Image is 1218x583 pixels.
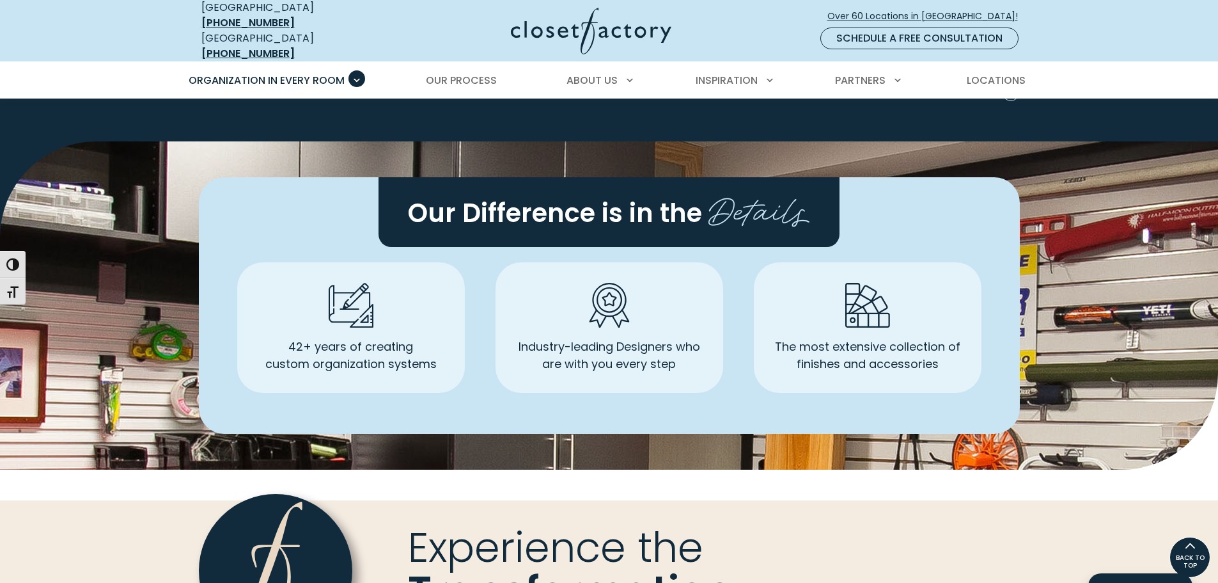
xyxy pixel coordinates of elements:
span: BACK TO TOP [1170,554,1210,570]
span: Organization in Every Room [189,73,345,88]
a: [PHONE_NUMBER] [201,15,295,30]
div: [GEOGRAPHIC_DATA] [201,31,387,61]
span: Our Process [426,73,497,88]
span: Over 60 Locations in [GEOGRAPHIC_DATA]! [827,10,1028,23]
a: Over 60 Locations in [GEOGRAPHIC_DATA]! [827,5,1029,28]
p: 42+ years of creating custom organization systems [265,338,437,372]
a: BACK TO TOP [1169,537,1210,578]
p: The most extensive collection of finishes and accessories [775,338,960,372]
a: Schedule a Free Consultation [820,28,1019,49]
span: Our Difference is in the [408,195,702,231]
span: Details [708,182,810,233]
span: Locations [967,73,1026,88]
img: Closet Factory Logo [511,8,671,54]
span: About Us [566,73,618,88]
span: Experience the [408,519,703,576]
a: [PHONE_NUMBER] [201,46,295,61]
span: Inspiration [696,73,758,88]
p: Industry-leading Designers who are with you every step [519,338,700,372]
span: Partners [835,73,886,88]
nav: Primary Menu [180,63,1039,99]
